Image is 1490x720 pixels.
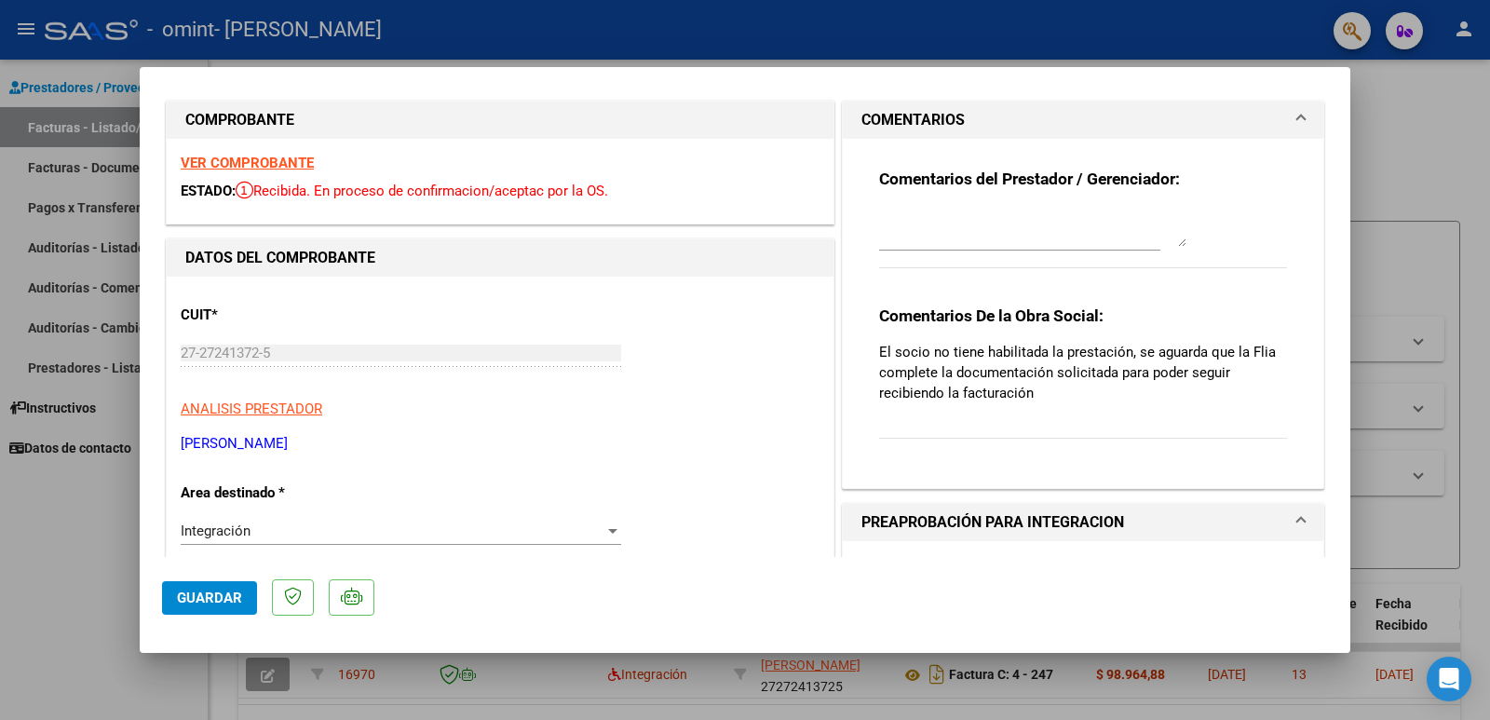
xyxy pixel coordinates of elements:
[843,139,1323,489] div: COMENTARIOS
[181,305,372,326] p: CUIT
[843,102,1323,139] mat-expansion-panel-header: COMENTARIOS
[861,109,965,131] h1: COMENTARIOS
[181,155,314,171] a: VER COMPROBANTE
[1427,657,1471,701] div: Open Intercom Messenger
[162,581,257,615] button: Guardar
[181,482,372,504] p: Area destinado *
[177,590,242,606] span: Guardar
[181,433,819,455] p: [PERSON_NAME]
[879,170,1180,188] strong: Comentarios del Prestador / Gerenciador:
[861,511,1124,534] h1: PREAPROBACIÓN PARA INTEGRACION
[181,183,236,199] span: ESTADO:
[185,111,294,129] strong: COMPROBANTE
[879,306,1104,325] strong: Comentarios De la Obra Social:
[236,183,608,199] span: Recibida. En proceso de confirmacion/aceptac por la OS.
[181,401,322,417] span: ANALISIS PRESTADOR
[185,249,375,266] strong: DATOS DEL COMPROBANTE
[879,342,1287,403] p: El socio no tiene habilitada la prestación, se aguarda que la Flia complete la documentación soli...
[843,504,1323,541] mat-expansion-panel-header: PREAPROBACIÓN PARA INTEGRACION
[181,523,251,539] span: Integración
